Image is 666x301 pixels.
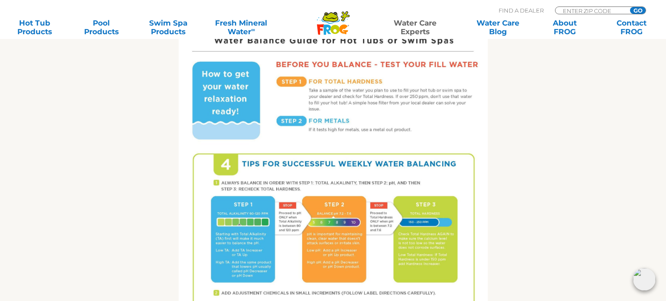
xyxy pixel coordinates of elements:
a: Fresh MineralWater∞ [209,19,274,36]
img: openIcon [633,268,656,291]
a: Water CareExperts [373,19,457,36]
a: ContactFROG [605,19,657,36]
a: Water CareBlog [472,19,524,36]
input: GO [630,7,646,14]
a: Swim SpaProducts [142,19,194,36]
a: Hot TubProducts [9,19,61,36]
a: PoolProducts [75,19,127,36]
a: AboutFROG [539,19,591,36]
p: Find A Dealer [499,6,544,14]
sup: ∞ [251,26,255,33]
input: Zip Code Form [562,7,620,14]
